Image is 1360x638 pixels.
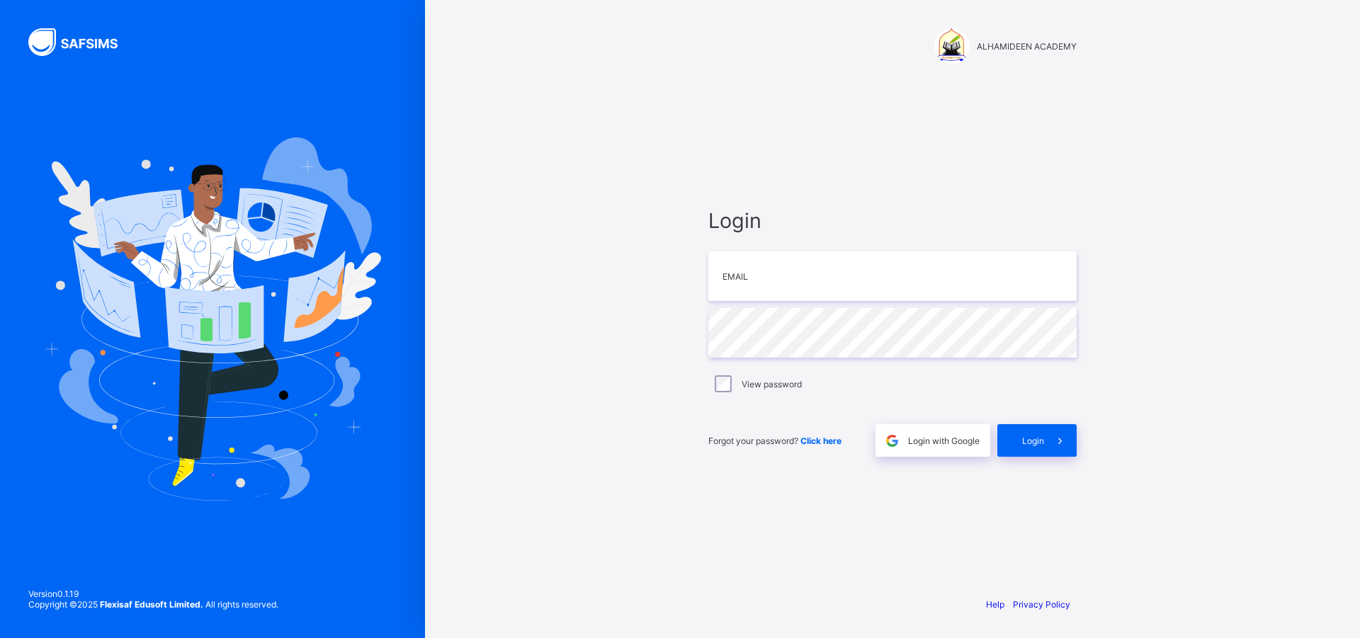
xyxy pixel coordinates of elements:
[28,28,135,56] img: SAFSIMS Logo
[1013,599,1070,610] a: Privacy Policy
[44,137,381,500] img: Hero Image
[884,433,900,449] img: google.396cfc9801f0270233282035f929180a.svg
[28,599,278,610] span: Copyright © 2025 All rights reserved.
[986,599,1004,610] a: Help
[708,435,841,446] span: Forgot your password?
[977,41,1077,52] span: ALHAMIDEEN ACADEMY
[908,435,980,446] span: Login with Google
[800,435,841,446] a: Click here
[742,379,802,389] label: View password
[28,588,278,599] span: Version 0.1.19
[1022,435,1044,446] span: Login
[100,599,203,610] strong: Flexisaf Edusoft Limited.
[708,208,1077,233] span: Login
